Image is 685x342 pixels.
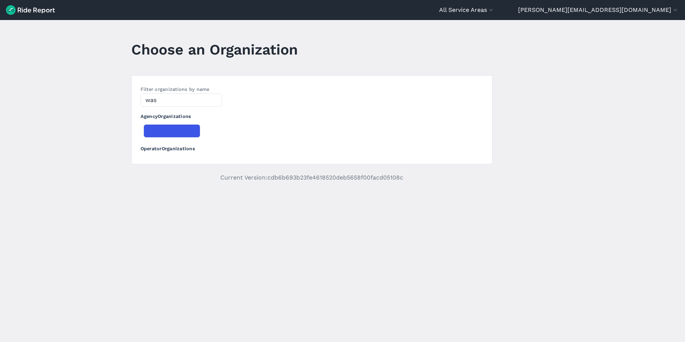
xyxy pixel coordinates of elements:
label: Filter organizations by name [141,86,210,92]
h3: Agency Organizations [141,107,483,123]
img: Ride Report [6,5,55,15]
button: All Service Areas [439,6,495,14]
div: loading [144,125,200,137]
button: loading[US_STATE] D.C. [144,124,200,138]
h3: Operator Organizations [141,139,483,155]
h1: Choose an Organization [131,39,298,60]
input: Filter by name [141,93,222,107]
button: [PERSON_NAME][EMAIL_ADDRESS][DOMAIN_NAME] [518,6,679,14]
p: Current Version: cdb6b693b23fe4618520deb5658f00facd05108c [131,173,493,182]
